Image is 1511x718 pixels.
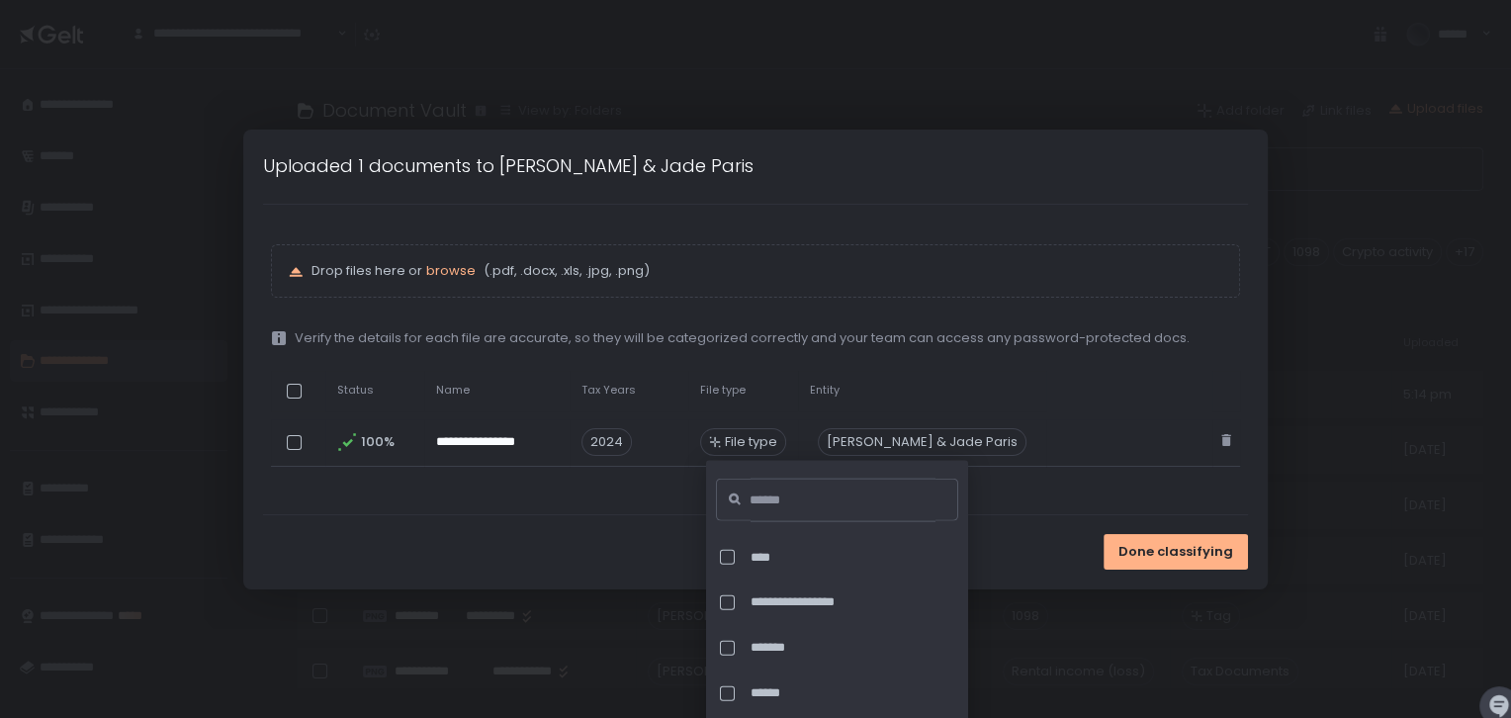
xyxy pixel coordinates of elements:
button: Done classifying [1104,534,1248,570]
span: File type [725,433,777,451]
span: Done classifying [1118,543,1233,561]
span: Status [337,383,374,398]
span: 2024 [581,428,632,456]
span: File type [700,383,746,398]
span: 100% [361,433,393,451]
span: browse [426,261,476,280]
span: (.pdf, .docx, .xls, .jpg, .png) [480,262,650,280]
span: Name [436,383,470,398]
h1: Uploaded 1 documents to [PERSON_NAME] & Jade Paris [263,152,754,179]
span: Tax Years [581,383,636,398]
div: [PERSON_NAME] & Jade Paris [818,428,1026,456]
span: Verify the details for each file are accurate, so they will be categorized correctly and your tea... [295,329,1190,347]
span: Entity [810,383,840,398]
p: Drop files here or [311,262,1223,280]
button: browse [426,262,476,280]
